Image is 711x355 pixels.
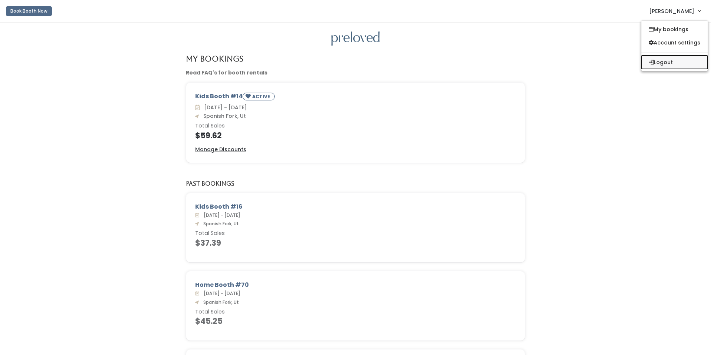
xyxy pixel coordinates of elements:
[6,6,52,16] button: Book Booth Now
[186,180,234,187] h5: Past Bookings
[201,212,240,218] span: [DATE] - [DATE]
[195,281,516,289] div: Home Booth #70
[195,123,516,129] h6: Total Sales
[186,54,243,63] h4: My Bookings
[201,104,247,111] span: [DATE] - [DATE]
[195,131,516,140] h4: $59.62
[195,309,516,315] h6: Total Sales
[195,146,246,153] a: Manage Discounts
[200,112,246,120] span: Spanish Fork, Ut
[195,92,516,103] div: Kids Booth #14
[6,3,52,19] a: Book Booth Now
[195,230,516,236] h6: Total Sales
[201,290,240,296] span: [DATE] - [DATE]
[186,69,267,76] a: Read FAQ's for booth rentals
[195,202,516,211] div: Kids Booth #16
[252,93,271,100] small: ACTIVE
[331,31,380,46] img: preloved logo
[649,7,694,15] span: [PERSON_NAME]
[641,23,708,36] a: My bookings
[200,220,239,227] span: Spanish Fork, Ut
[641,36,708,49] a: Account settings
[641,56,708,69] button: Logout
[195,317,516,325] h4: $45.25
[642,3,708,19] a: [PERSON_NAME]
[195,239,516,247] h4: $37.39
[200,299,239,305] span: Spanish Fork, Ut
